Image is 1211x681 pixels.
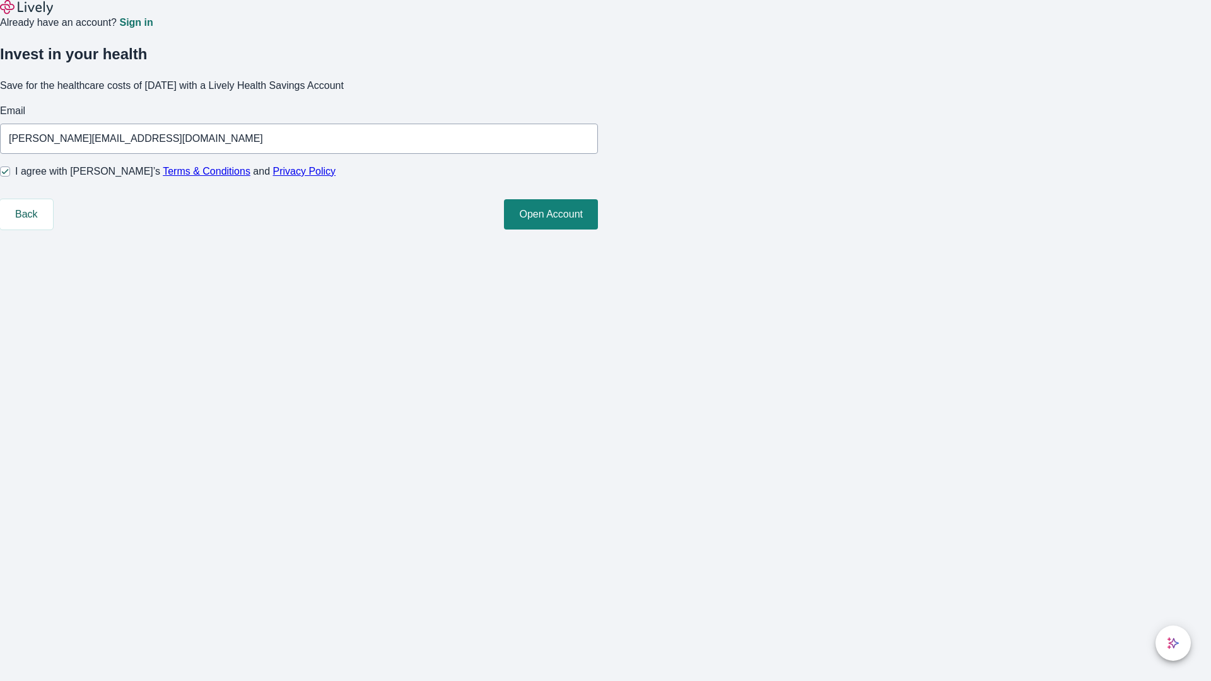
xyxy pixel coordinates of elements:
a: Terms & Conditions [163,166,250,177]
span: I agree with [PERSON_NAME]’s and [15,164,336,179]
button: chat [1155,626,1191,661]
svg: Lively AI Assistant [1167,637,1179,649]
a: Sign in [119,18,153,28]
button: Open Account [504,199,598,230]
a: Privacy Policy [273,166,336,177]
